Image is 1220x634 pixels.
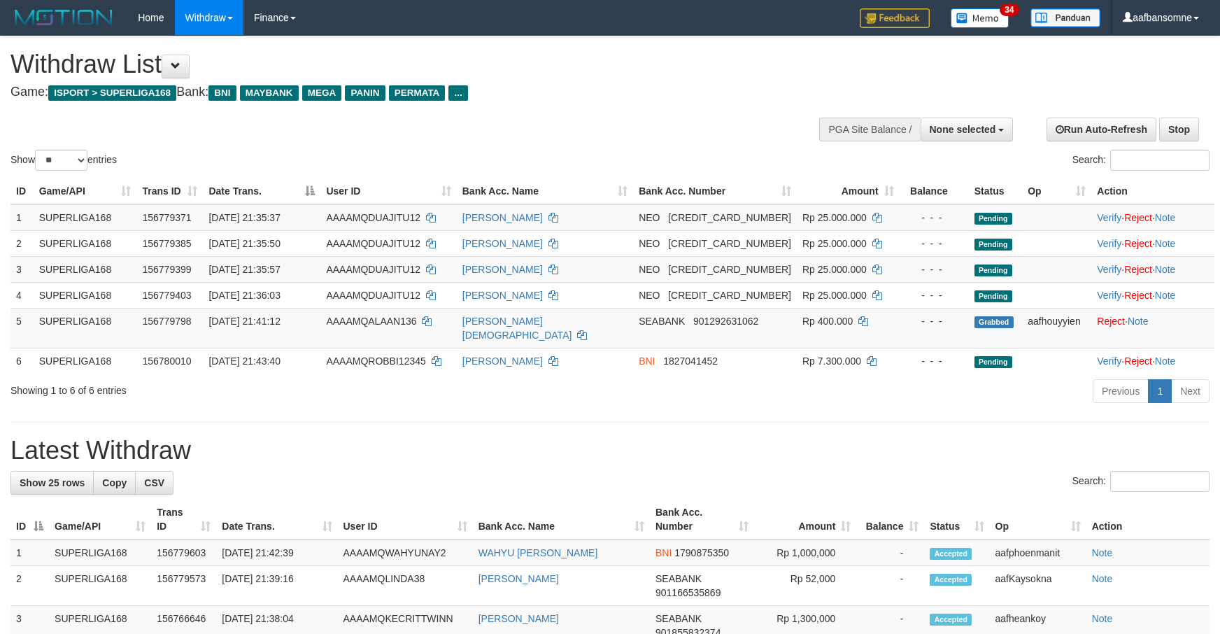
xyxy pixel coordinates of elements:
td: 2 [10,230,34,256]
td: 2 [10,566,49,606]
span: NEO [639,290,660,301]
th: Trans ID: activate to sort column ascending [151,500,216,540]
div: Showing 1 to 6 of 6 entries [10,378,498,397]
img: Button%20Memo.svg [951,8,1009,28]
span: BNI [208,85,236,101]
label: Search: [1072,150,1210,171]
div: - - - [905,288,963,302]
a: Previous [1093,379,1149,403]
td: · · [1091,282,1214,308]
td: SUPERLIGA168 [34,308,137,348]
td: 4 [10,282,34,308]
span: 156779371 [142,212,191,223]
td: SUPERLIGA168 [49,540,151,566]
div: - - - [905,211,963,225]
span: 156780010 [142,355,191,367]
th: Amount: activate to sort column ascending [797,178,900,204]
span: PERMATA [389,85,446,101]
h1: Latest Withdraw [10,437,1210,465]
span: Accepted [930,614,972,626]
span: Copy 1790875350 to clipboard [674,547,729,558]
span: PANIN [345,85,385,101]
a: [PERSON_NAME] [462,290,543,301]
input: Search: [1110,471,1210,492]
span: [DATE] 21:35:50 [208,238,280,249]
a: Run Auto-Refresh [1047,118,1156,141]
div: - - - [905,237,963,251]
a: Note [1155,264,1176,275]
div: PGA Site Balance / [819,118,920,141]
th: Game/API: activate to sort column ascending [49,500,151,540]
td: aafphoenmanit [990,540,1086,566]
a: [PERSON_NAME] [462,264,543,275]
th: Op: activate to sort column ascending [990,500,1086,540]
span: AAAAMQDUAJITU12 [326,238,420,249]
span: Copy 5859457140486971 to clipboard [668,264,791,275]
a: Note [1155,290,1176,301]
span: [DATE] 21:43:40 [208,355,280,367]
td: - [856,540,924,566]
span: Rp 25.000.000 [802,238,867,249]
span: 34 [1000,3,1019,16]
a: CSV [135,471,173,495]
td: · · [1091,348,1214,374]
a: Note [1155,355,1176,367]
a: Note [1092,547,1113,558]
span: Pending [974,239,1012,251]
button: None selected [921,118,1014,141]
th: User ID: activate to sort column ascending [320,178,456,204]
span: NEO [639,212,660,223]
td: - [856,566,924,606]
h4: Game: Bank: [10,85,800,99]
td: · [1091,308,1214,348]
span: Accepted [930,574,972,586]
a: Note [1092,573,1113,584]
img: Feedback.jpg [860,8,930,28]
td: aafhouyyien [1022,308,1091,348]
label: Search: [1072,471,1210,492]
a: Show 25 rows [10,471,94,495]
a: Verify [1097,264,1121,275]
span: MAYBANK [240,85,299,101]
a: Verify [1097,212,1121,223]
td: SUPERLIGA168 [34,282,137,308]
a: [PERSON_NAME] [462,355,543,367]
a: [PERSON_NAME][DEMOGRAPHIC_DATA] [462,316,572,341]
th: Bank Acc. Name: activate to sort column ascending [457,178,633,204]
a: Note [1092,613,1113,624]
a: Note [1155,212,1176,223]
th: Bank Acc. Name: activate to sort column ascending [473,500,650,540]
td: 1 [10,540,49,566]
th: ID: activate to sort column descending [10,500,49,540]
span: Copy 5859457140486971 to clipboard [668,212,791,223]
a: Verify [1097,238,1121,249]
img: panduan.png [1030,8,1100,27]
td: · · [1091,256,1214,282]
td: 1 [10,204,34,231]
a: Next [1171,379,1210,403]
span: CSV [144,477,164,488]
th: Trans ID: activate to sort column ascending [136,178,203,204]
span: AAAAMQDUAJITU12 [326,290,420,301]
span: AAAAMQDUAJITU12 [326,212,420,223]
span: Pending [974,356,1012,368]
a: Reject [1097,316,1125,327]
span: 156779399 [142,264,191,275]
th: Status [969,178,1022,204]
span: NEO [639,264,660,275]
div: - - - [905,354,963,368]
th: Date Trans.: activate to sort column ascending [216,500,337,540]
span: SEABANK [639,316,685,327]
td: · · [1091,230,1214,256]
span: 156779798 [142,316,191,327]
span: 156779403 [142,290,191,301]
span: Copy [102,477,127,488]
a: [PERSON_NAME] [462,238,543,249]
td: 3 [10,256,34,282]
th: Game/API: activate to sort column ascending [34,178,137,204]
td: Rp 52,000 [754,566,856,606]
td: 5 [10,308,34,348]
td: AAAAMQLINDA38 [338,566,473,606]
span: Copy 901166535869 to clipboard [655,587,721,598]
span: Accepted [930,548,972,560]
